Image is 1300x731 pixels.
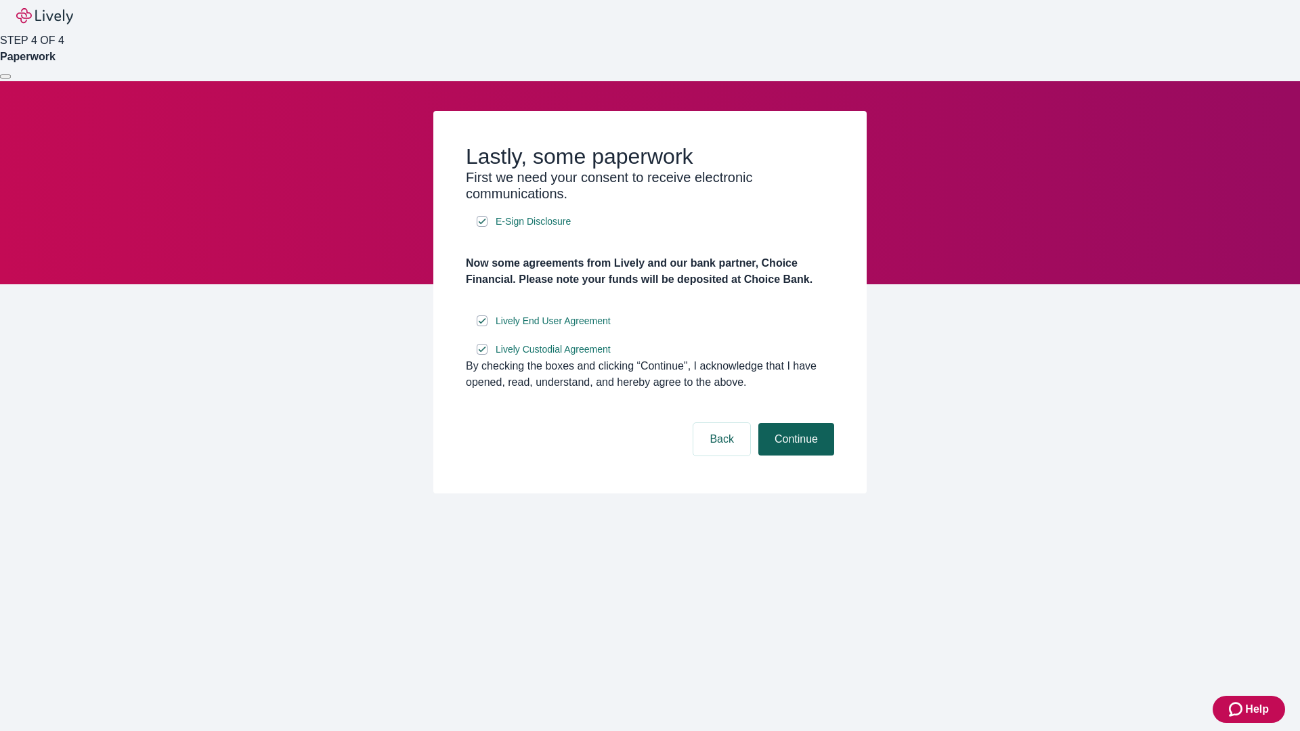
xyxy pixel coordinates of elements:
button: Continue [758,423,834,456]
h3: First we need your consent to receive electronic communications. [466,169,834,202]
button: Zendesk support iconHelp [1213,696,1285,723]
span: E-Sign Disclosure [496,215,571,229]
button: Back [693,423,750,456]
div: By checking the boxes and clicking “Continue", I acknowledge that I have opened, read, understand... [466,358,834,391]
a: e-sign disclosure document [493,341,613,358]
span: Lively End User Agreement [496,314,611,328]
span: Help [1245,701,1269,717]
a: e-sign disclosure document [493,313,613,330]
h2: Lastly, some paperwork [466,143,834,169]
svg: Zendesk support icon [1229,701,1245,717]
img: Lively [16,8,73,24]
span: Lively Custodial Agreement [496,342,611,357]
a: e-sign disclosure document [493,213,573,230]
h4: Now some agreements from Lively and our bank partner, Choice Financial. Please note your funds wi... [466,255,834,288]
